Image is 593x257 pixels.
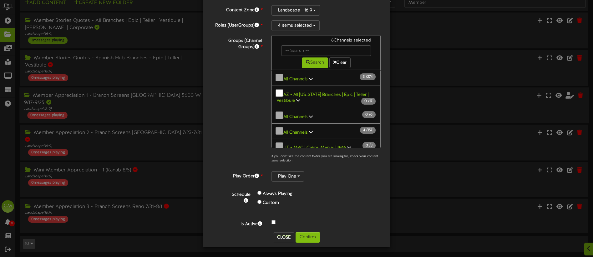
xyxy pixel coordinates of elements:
b: UT - MAC | Cairns Menus | 9x16 [283,146,346,150]
button: Landscape - 16:9 [271,5,320,16]
div: 6 Channels selected [276,37,376,45]
b: Schedule [232,192,251,197]
button: 4 items selected [271,20,320,31]
span: 0 [366,143,369,148]
button: UT - MAC | Cairns Menus | 9x16 0 /3 [271,139,381,155]
span: 0 [364,99,368,103]
button: All Channels 3 /274 [271,70,381,86]
button: All Channels 0 /6 [271,108,381,124]
button: Confirm [296,232,320,243]
span: 3 [363,75,366,79]
label: Custom [263,200,279,206]
label: Always Playing [263,191,292,197]
span: / 157 [360,127,376,134]
b: All Channels [283,115,308,119]
button: Search [302,57,328,68]
b: All Channels [283,130,308,135]
span: 4 [363,128,366,132]
input: -- Search -- [281,45,371,56]
label: Play Order [208,171,267,180]
b: AZ - All [US_STATE] Branches | Epic | Teller | Vestibule [276,92,368,103]
button: Close [273,232,294,242]
label: Roles (UserGroups) [208,20,267,29]
b: All Channels [283,77,308,82]
button: Clear [329,57,351,68]
button: Play One [271,171,304,182]
button: AZ - All [US_STATE] Branches | Epic | Teller | Vestibule 0 /17 [271,86,381,108]
label: Is Active [208,219,267,227]
span: / 6 [362,111,376,118]
button: All Channels 4 /157 [271,123,381,139]
label: Content Zone [208,5,267,13]
span: / 17 [361,98,376,105]
span: / 3 [362,142,376,149]
label: Groups (Channel Groups) [208,36,267,50]
span: / 274 [360,73,376,80]
span: 0 [365,112,369,117]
